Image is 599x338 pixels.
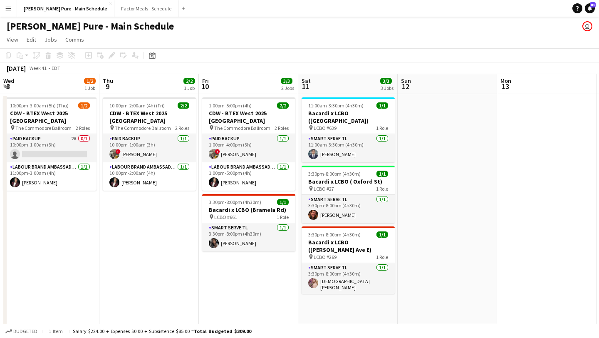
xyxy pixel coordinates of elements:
span: 10:00pm-3:00am (5h) (Thu) [10,102,69,109]
span: Jobs [45,36,57,43]
span: 1/1 [376,171,388,177]
a: Jobs [41,34,60,45]
h3: Bacardi x LCBO ([PERSON_NAME] Ave E) [302,239,395,253]
span: LCBO #639 [314,125,337,131]
span: The Commodore Ballroom [115,125,171,131]
span: Sat [302,77,311,84]
span: ! [116,149,121,154]
div: 2 Jobs [281,85,294,91]
span: 1/2 [78,102,90,109]
h1: [PERSON_NAME] Pure - Main Schedule [7,20,174,32]
app-job-card: 10:00pm-3:00am (5h) (Thu)1/2CDW - BTEX West 2025 [GEOGRAPHIC_DATA] The Commodore Ballroom2 RolesP... [3,97,97,191]
span: Thu [103,77,113,84]
app-card-role: Paid Backup2A0/110:00pm-1:00am (3h) [3,134,97,162]
span: 2 Roles [275,125,289,131]
span: 10 [201,82,209,91]
span: 2 Roles [175,125,189,131]
span: ! [215,149,220,154]
span: 2 Roles [76,125,90,131]
app-card-role: Labour Brand Ambassadors1/111:00pm-3:00am (4h)[PERSON_NAME] [3,162,97,191]
span: Sun [401,77,411,84]
button: Factor Meals - Schedule [114,0,178,17]
span: 81 [590,2,596,7]
span: Total Budgeted $309.00 [194,328,251,334]
app-card-role: Paid Backup1/110:00pm-1:00am (3h)![PERSON_NAME] [103,134,196,162]
span: 10:00pm-2:00am (4h) (Fri) [109,102,165,109]
span: 3:30pm-8:00pm (4h30m) [209,199,261,205]
span: 2/2 [178,102,189,109]
span: 1/2 [84,78,96,84]
span: LCBO #661 [214,214,237,220]
span: 1:00pm-5:00pm (4h) [209,102,252,109]
app-user-avatar: Leticia Fayzano [582,21,592,31]
span: Edit [27,36,36,43]
div: [DATE] [7,64,26,72]
a: View [3,34,22,45]
span: 1 item [46,328,66,334]
div: 3 Jobs [381,85,394,91]
span: 3/3 [380,78,392,84]
span: 1/1 [277,199,289,205]
app-card-role: Smart Serve TL1/111:00am-3:30pm (4h30m)[PERSON_NAME] [302,134,395,162]
span: 1 Role [376,186,388,192]
a: Comms [62,34,87,45]
span: Week 41 [27,65,48,71]
span: 3/3 [281,78,292,84]
app-card-role: Labour Brand Ambassadors1/11:00pm-5:00pm (4h)[PERSON_NAME] [202,162,295,191]
span: 1/1 [376,231,388,238]
span: 13 [499,82,511,91]
app-job-card: 3:30pm-8:00pm (4h30m)1/1Bacardi x LCBO ([PERSON_NAME] Ave E) LCBO #2691 RoleSmart Serve TL1/13:30... [302,226,395,294]
app-job-card: 10:00pm-2:00am (4h) (Fri)2/2CDW - BTEX West 2025 [GEOGRAPHIC_DATA] The Commodore Ballroom2 RolesP... [103,97,196,191]
h3: Bacardi x LCBO ( Oxford St) [302,178,395,185]
span: 11:00am-3:30pm (4h30m) [308,102,364,109]
h3: CDW - BTEX West 2025 [GEOGRAPHIC_DATA] [3,109,97,124]
span: 3:30pm-8:00pm (4h30m) [308,231,361,238]
button: Budgeted [4,327,39,336]
span: 9 [101,82,113,91]
app-job-card: 11:00am-3:30pm (4h30m)1/1Bacardi x LCBO ([GEOGRAPHIC_DATA]) LCBO #6391 RoleSmart Serve TL1/111:00... [302,97,395,162]
span: View [7,36,18,43]
a: 81 [585,3,595,13]
div: EDT [52,65,60,71]
div: 1 Job [84,85,95,91]
app-job-card: 1:00pm-5:00pm (4h)2/2CDW - BTEX West 2025 [GEOGRAPHIC_DATA] The Commodore Ballroom2 RolesPaid Bac... [202,97,295,191]
app-job-card: 3:30pm-8:00pm (4h30m)1/1Bacardi x LCBO (Bramela Rd) LCBO #6611 RoleSmart Serve TL1/13:30pm-8:00pm... [202,194,295,251]
span: The Commodore Ballroom [15,125,72,131]
span: 1 Role [277,214,289,220]
span: 12 [400,82,411,91]
h3: CDW - BTEX West 2025 [GEOGRAPHIC_DATA] [202,109,295,124]
span: 8 [2,82,14,91]
span: 3:30pm-8:00pm (4h30m) [308,171,361,177]
button: [PERSON_NAME] Pure - Main Schedule [17,0,114,17]
div: 1 Job [184,85,195,91]
span: 2/2 [277,102,289,109]
span: 1 Role [376,254,388,260]
span: LCBO #269 [314,254,337,260]
span: Wed [3,77,14,84]
app-card-role: Smart Serve TL1/13:30pm-8:00pm (4h30m)[DEMOGRAPHIC_DATA][PERSON_NAME] [302,263,395,294]
span: Budgeted [13,328,37,334]
app-card-role: Labour Brand Ambassadors1/110:00pm-2:00am (4h)[PERSON_NAME] [103,162,196,191]
span: 2/2 [183,78,195,84]
app-card-role: Smart Serve TL1/13:30pm-8:00pm (4h30m)[PERSON_NAME] [302,195,395,223]
h3: Bacardi x LCBO ([GEOGRAPHIC_DATA]) [302,109,395,124]
span: Fri [202,77,209,84]
span: 11 [300,82,311,91]
span: The Commodore Ballroom [214,125,270,131]
h3: Bacardi x LCBO (Bramela Rd) [202,206,295,214]
span: Mon [500,77,511,84]
h3: CDW - BTEX West 2025 [GEOGRAPHIC_DATA] [103,109,196,124]
app-card-role: Paid Backup1/11:00pm-4:00pm (3h)![PERSON_NAME] [202,134,295,162]
app-job-card: 3:30pm-8:00pm (4h30m)1/1Bacardi x LCBO ( Oxford St) LCBO #271 RoleSmart Serve TL1/13:30pm-8:00pm ... [302,166,395,223]
span: LCBO #27 [314,186,334,192]
div: Salary $224.00 + Expenses $0.00 + Subsistence $85.00 = [73,328,251,334]
span: 1 Role [376,125,388,131]
span: 1/1 [376,102,388,109]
